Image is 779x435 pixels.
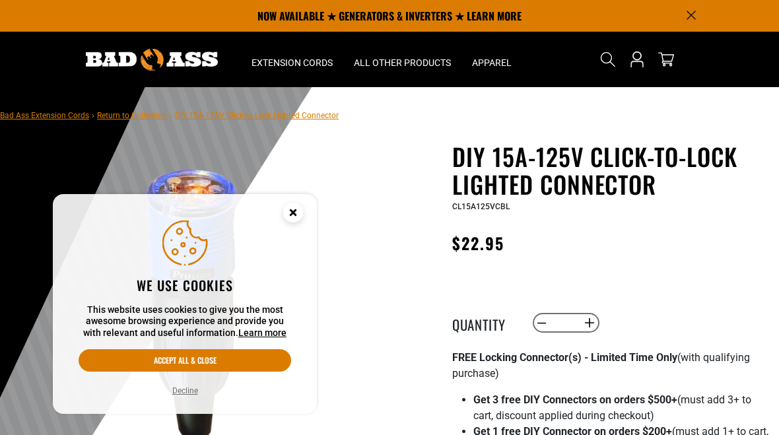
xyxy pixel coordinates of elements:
[241,32,343,87] summary: Extension Cords
[97,111,167,120] a: Return to Collection
[473,393,677,406] strong: Get 3 free DIY Connectors on orders $500+
[597,49,619,70] summary: Search
[79,304,291,339] p: This website uses cookies to give you the most awesome browsing experience and provide you with r...
[238,327,287,338] a: Learn more
[452,351,750,380] span: (with qualifying purchase)
[343,32,461,87] summary: All Other Products
[461,32,522,87] summary: Apparel
[168,384,202,397] button: Decline
[452,351,677,364] strong: FREE Locking Connector(s) - Limited Time Only
[473,393,751,422] span: (must add 3+ to cart, discount applied during checkout)
[170,111,172,120] span: ›
[452,143,769,198] h1: DIY 15A-125V Click-to-Lock Lighted Connector
[452,202,510,211] span: CL15A125VCBL
[472,57,512,69] span: Apparel
[79,349,291,372] button: Accept all & close
[53,194,317,415] aside: Cookie Consent
[252,57,333,69] span: Extension Cords
[79,277,291,294] h2: We use cookies
[86,49,218,71] img: Bad Ass Extension Cords
[175,111,339,120] span: DIY 15A-125V Click-to-Lock Lighted Connector
[92,111,94,120] span: ›
[354,57,451,69] span: All Other Products
[452,231,504,255] span: $22.95
[452,314,518,331] label: Quantity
